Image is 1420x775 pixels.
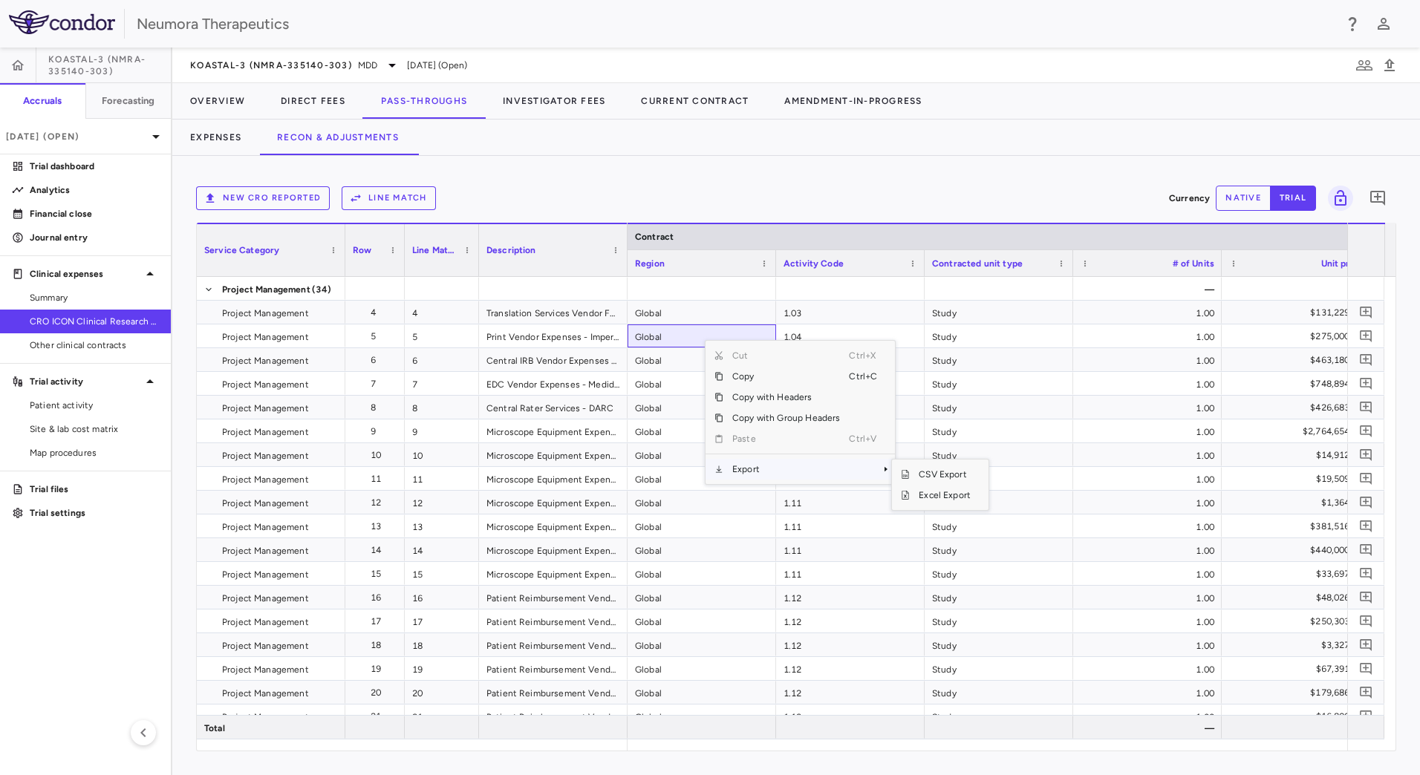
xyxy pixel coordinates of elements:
div: Study [925,467,1073,490]
button: Add comment [1356,658,1376,678]
div: 1.12 [776,657,925,680]
div: $67,391.05 [1235,657,1363,681]
p: Analytics [30,183,159,197]
div: Global [628,586,776,609]
button: Add comment [1356,373,1376,393]
svg: Add comment [1359,638,1373,652]
div: 1.03 [776,301,925,324]
span: CRO ICON Clinical Research Limited [30,315,159,328]
span: Copy with Group Headers [723,408,849,428]
div: 1.00 [1073,538,1222,561]
div: 20 [405,681,479,704]
div: 14 [405,538,479,561]
div: Study [925,681,1073,704]
div: Print Vendor Expenses - Imperial [479,324,628,347]
div: 1.00 [1073,467,1222,490]
div: Microscope Equipment Expenses - Quipment - Logistics Estimations [479,538,628,561]
span: Paste [723,428,849,449]
div: $748,894.00 [1235,372,1363,396]
div: 21 [405,704,479,727]
div: Neumora Therapeutics [137,13,1334,35]
h6: Forecasting [102,94,155,108]
div: 1.00 [1073,704,1222,727]
button: Add comment [1356,540,1376,560]
div: Context Menu [705,340,896,485]
div: 1.00 [1073,348,1222,371]
div: 11 [405,467,479,490]
div: 1.11 [776,491,925,514]
div: Study [925,324,1073,347]
div: 1.00 [1073,562,1222,585]
button: Direct Fees [263,83,363,119]
div: 1.11 [776,514,925,537]
svg: Add comment [1359,566,1373,581]
div: 1.00 [1073,419,1222,442]
div: Study [925,704,1073,727]
svg: Add comment [1359,353,1373,367]
div: $463,180.00 [1235,348,1363,372]
div: Study [925,443,1073,466]
div: 12 [359,491,397,514]
div: Study [925,419,1073,442]
span: Patient activity [30,399,159,412]
div: 1.00 [1073,443,1222,466]
div: Patient Reimbursement Vendor Expense - Scout - PT Patient Payments (Stipends & Per Diems) [479,704,628,727]
button: Add comment [1365,186,1390,211]
div: — [1073,716,1222,739]
div: 1.12 [776,609,925,632]
div: 1.00 [1073,586,1222,609]
button: Line Match [342,186,436,210]
div: $19,509.20 [1235,467,1363,491]
svg: Add comment [1359,685,1373,699]
div: 12 [405,491,479,514]
div: 1.00 [1073,491,1222,514]
div: $381,516.90 [1235,514,1363,538]
span: KOASTAL-3 (NMRA-335140-303) [48,53,171,77]
p: Financial close [30,207,159,220]
div: Microscope Equipment Expenses - Quipment - Services: Verification of Calibration (based on durati... [479,491,628,514]
div: 5 [359,324,397,348]
span: Project Management [222,420,309,444]
span: Activity Code [784,258,844,269]
div: Patient Reimbursement Vendor Expense - Scout - Project Setup [479,586,628,609]
button: Add comment [1356,682,1376,702]
button: Add comment [1356,635,1376,655]
p: Journal entry [30,231,159,244]
div: Study [925,633,1073,656]
div: 1.00 [1073,324,1222,347]
p: [DATE] (Open) [6,130,147,143]
button: Add comment [1356,516,1376,536]
div: Study [925,609,1073,632]
div: 13 [359,514,397,538]
div: 6 [405,348,479,371]
div: Global [628,514,776,537]
div: Global [628,467,776,490]
span: Cut [723,345,849,366]
div: Global [628,657,776,680]
svg: Add comment [1359,305,1373,319]
span: CSV Export [910,464,980,485]
div: Microscope Equipment Expenses - Quipment - Equipment Setup [479,443,628,466]
div: Global [628,562,776,585]
svg: Add comment [1359,590,1373,604]
div: 1.12 [776,704,925,727]
button: Add comment [1356,302,1376,322]
div: Global [628,348,776,371]
p: Trial dashboard [30,160,159,173]
button: Add comment [1356,611,1376,631]
div: Global [628,491,776,514]
div: $3,327.47 [1235,633,1363,657]
span: Project Management [222,658,309,681]
div: 4 [359,301,397,324]
svg: Add comment [1359,543,1373,557]
span: Description [486,245,536,255]
div: 1.00 [1073,609,1222,632]
div: 1.00 [1073,301,1222,324]
span: Contract [635,232,674,242]
div: EDC Vendor Expenses - Medidata [479,372,628,395]
button: native [1216,186,1271,211]
div: Microscope Equipment Expenses - Quipment - Consumables and Supplies [479,467,628,490]
span: Project Management [222,325,309,349]
div: Patient Reimbursement Vendor Expense - Scout - PT Managed Itinerary: Ground Transportation [479,657,628,680]
svg: Add comment [1359,614,1373,628]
